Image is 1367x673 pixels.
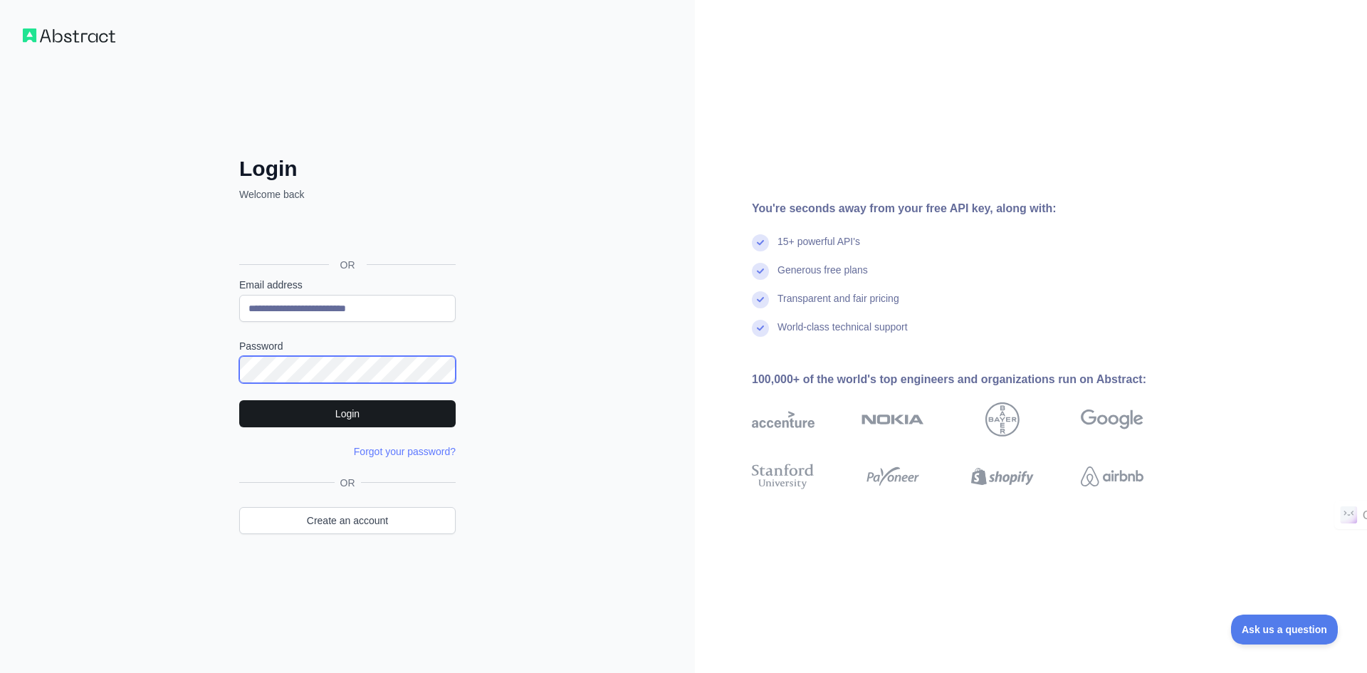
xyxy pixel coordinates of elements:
[752,402,815,437] img: accenture
[777,263,868,291] div: Generous free plans
[985,402,1020,437] img: bayer
[861,402,924,437] img: nokia
[752,234,769,251] img: check mark
[239,187,456,202] p: Welcome back
[752,371,1189,388] div: 100,000+ of the world's top engineers and organizations run on Abstract:
[752,461,815,492] img: stanford university
[777,291,899,320] div: Transparent and fair pricing
[1081,461,1143,492] img: airbnb
[752,200,1189,217] div: You're seconds away from your free API key, along with:
[971,461,1034,492] img: shopify
[23,28,115,43] img: Workflow
[1081,402,1143,437] img: google
[752,263,769,280] img: check mark
[335,476,361,490] span: OR
[239,339,456,353] label: Password
[752,291,769,308] img: check mark
[752,320,769,337] img: check mark
[232,217,460,249] iframe: Sign in with Google Button
[861,461,924,492] img: payoneer
[239,507,456,534] a: Create an account
[1231,615,1339,645] iframe: Toggle Customer Support
[329,258,367,272] span: OR
[354,446,456,457] a: Forgot your password?
[777,320,908,348] div: World-class technical support
[239,400,456,427] button: Login
[239,156,456,182] h2: Login
[777,234,860,263] div: 15+ powerful API's
[239,278,456,292] label: Email address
